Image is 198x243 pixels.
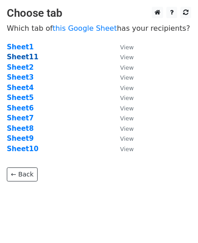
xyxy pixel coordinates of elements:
small: View [120,54,134,61]
a: Sheet4 [7,84,34,92]
small: View [120,115,134,122]
a: ← Back [7,167,38,181]
small: View [120,146,134,152]
a: Sheet9 [7,134,34,143]
a: Sheet1 [7,43,34,51]
a: View [111,94,134,102]
small: View [120,125,134,132]
small: View [120,44,134,51]
a: View [111,134,134,143]
small: View [120,64,134,71]
a: Sheet10 [7,145,39,153]
small: View [120,105,134,112]
a: View [111,63,134,71]
a: View [111,43,134,51]
h3: Choose tab [7,7,191,20]
small: View [120,85,134,91]
p: Which tab of has your recipients? [7,24,191,33]
a: View [111,53,134,61]
a: View [111,104,134,112]
small: View [120,95,134,101]
a: View [111,73,134,81]
small: View [120,135,134,142]
a: Sheet7 [7,114,34,122]
a: Sheet11 [7,53,39,61]
iframe: Chat Widget [153,200,198,243]
a: View [111,124,134,133]
a: Sheet8 [7,124,34,133]
small: View [120,74,134,81]
a: View [111,84,134,92]
a: Sheet3 [7,73,34,81]
a: View [111,114,134,122]
a: Sheet5 [7,94,34,102]
a: this Google Sheet [53,24,117,33]
a: Sheet6 [7,104,34,112]
a: Sheet2 [7,63,34,71]
a: View [111,145,134,153]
